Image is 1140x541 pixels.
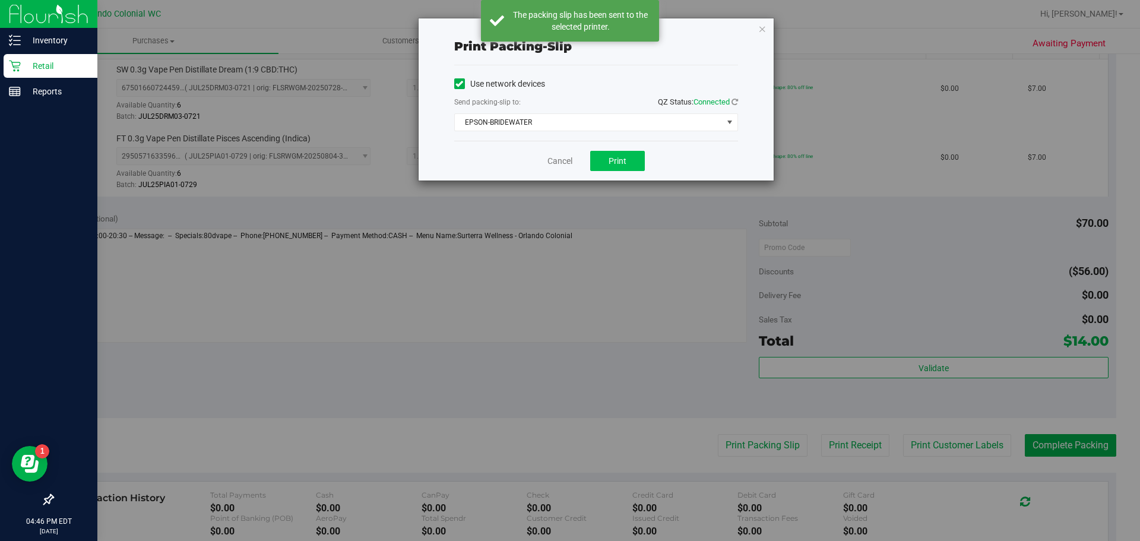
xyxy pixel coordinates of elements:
iframe: Resource center [12,446,47,482]
inline-svg: Retail [9,60,21,72]
span: EPSON-BRIDEWATER [455,114,723,131]
label: Send packing-slip to: [454,97,521,107]
inline-svg: Reports [9,86,21,97]
p: Retail [21,59,92,73]
span: QZ Status: [658,97,738,106]
p: Inventory [21,33,92,48]
div: The packing slip has been sent to the selected printer. [511,9,650,33]
p: [DATE] [5,527,92,536]
inline-svg: Inventory [9,34,21,46]
label: Use network devices [454,78,545,90]
iframe: Resource center unread badge [35,444,49,458]
p: 04:46 PM EDT [5,516,92,527]
p: Reports [21,84,92,99]
span: select [722,114,737,131]
span: Connected [693,97,730,106]
span: Print packing-slip [454,39,572,53]
button: Print [590,151,645,171]
a: Cancel [547,155,572,167]
span: Print [609,156,626,166]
